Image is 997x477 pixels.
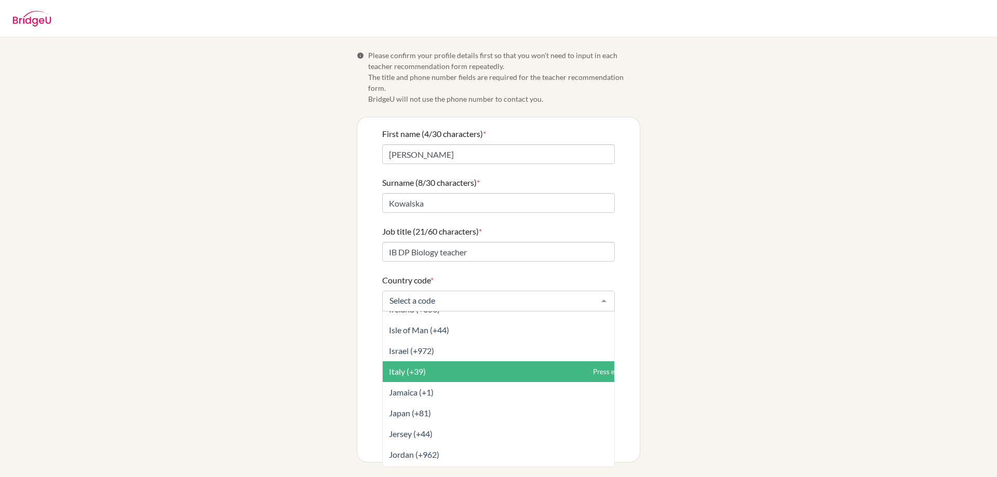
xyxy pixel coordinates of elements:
[389,366,426,376] span: Italy (+39)
[357,52,364,59] span: Info
[389,346,434,356] span: Israel (+972)
[389,325,449,335] span: Isle of Man (+44)
[12,11,51,26] img: BridgeU logo
[382,128,486,140] label: First name (4/30 characters)
[389,387,434,397] span: Jamaica (+1)
[382,176,480,189] label: Surname (8/30 characters)
[382,144,615,164] input: Enter your first name
[387,295,594,306] input: Select a code
[382,193,615,213] input: Enter your surname
[382,274,434,287] label: Country code
[368,50,640,104] span: Please confirm your profile details first so that you won’t need to input in each teacher recomme...
[382,225,482,238] label: Job title (21/60 characters)
[389,449,439,459] span: Jordan (+962)
[382,242,615,262] input: Enter your job title
[389,408,431,418] span: Japan (+81)
[389,429,433,439] span: Jersey (+44)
